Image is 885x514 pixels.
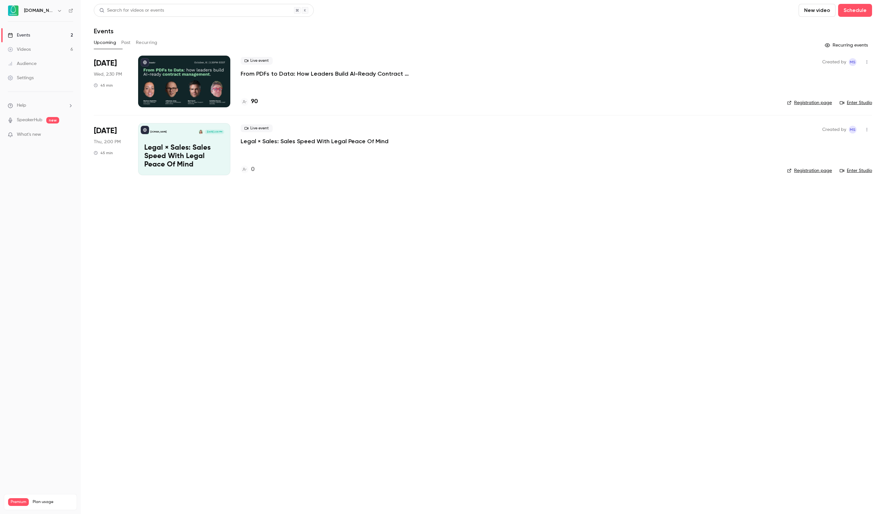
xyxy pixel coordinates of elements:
button: Upcoming [94,37,116,48]
span: Created by [822,58,846,66]
a: Enter Studio [840,100,872,106]
span: Marie Skachko [849,58,857,66]
span: Live event [241,57,273,65]
h4: 90 [251,97,258,106]
span: Marie Skachko [849,126,857,134]
h6: [DOMAIN_NAME] [24,7,54,14]
div: Settings [8,75,34,81]
a: Registration page [787,100,832,106]
div: Oct 23 Thu, 2:00 PM (Europe/Tallinn) [94,123,128,175]
p: Legal × Sales: Sales Speed With Legal Peace Of Mind [144,144,224,169]
div: Videos [8,46,31,53]
span: Live event [241,124,273,132]
span: [DATE] [94,126,117,136]
button: Recurring [136,37,158,48]
a: 0 [241,165,255,174]
span: [DATE] [94,58,117,69]
button: Schedule [838,4,872,17]
span: MS [850,58,856,66]
a: SpeakerHub [17,117,42,123]
span: Plan usage [33,499,73,505]
span: MS [850,126,856,134]
a: 90 [241,97,258,106]
a: Registration page [787,167,832,174]
div: Search for videos or events [99,7,164,14]
button: Past [121,37,131,48]
a: Enter Studio [840,167,872,174]
a: From PDFs to Data: How Leaders Build AI-Ready Contract Management. [241,70,435,78]
button: New video [799,4,836,17]
span: Premium [8,498,29,506]
p: [DOMAIN_NAME] [150,130,167,134]
a: Legal × Sales: Sales Speed With Legal Peace Of Mind [241,137,388,145]
div: Audience [8,60,37,67]
span: Wed, 2:30 PM [94,71,122,78]
div: Oct 8 Wed, 2:30 PM (Europe/Kiev) [94,56,128,107]
span: Thu, 2:00 PM [94,139,121,145]
h1: Events [94,27,114,35]
li: help-dropdown-opener [8,102,73,109]
span: [DATE] 2:00 PM [205,130,224,134]
span: What's new [17,131,41,138]
img: Mariana Hagström [199,130,203,134]
div: 45 min [94,83,113,88]
span: new [46,117,59,123]
img: Avokaado.io [8,5,18,16]
button: Recurring events [822,40,872,50]
div: Events [8,32,30,38]
div: 45 min [94,150,113,155]
span: Help [17,102,26,109]
h4: 0 [251,165,255,174]
span: Created by [822,126,846,134]
a: Legal × Sales: Sales Speed With Legal Peace Of Mind[DOMAIN_NAME]Mariana Hagström[DATE] 2:00 PMLeg... [138,123,230,175]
